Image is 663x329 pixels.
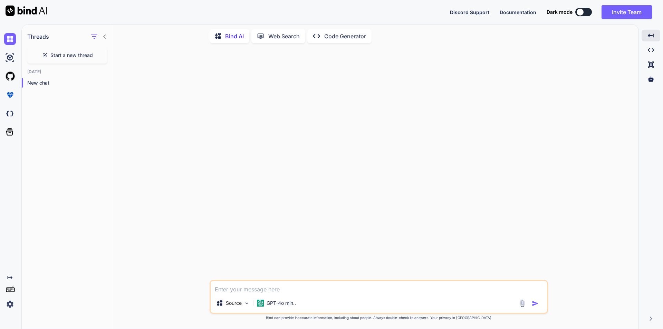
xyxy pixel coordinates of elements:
h1: Threads [27,32,49,41]
button: Invite Team [602,5,652,19]
p: Bind can provide inaccurate information, including about people. Always double-check its answers.... [210,315,548,320]
img: githubLight [4,70,16,82]
span: Discord Support [450,9,489,15]
img: ai-studio [4,52,16,64]
img: premium [4,89,16,101]
h2: [DATE] [22,69,113,75]
p: Bind AI [225,32,244,40]
button: Discord Support [450,9,489,16]
img: Pick Models [244,300,250,306]
p: GPT-4o min.. [267,300,296,307]
img: chat [4,33,16,45]
button: Documentation [500,9,536,16]
span: Dark mode [547,9,573,16]
p: New chat [27,79,113,86]
img: attachment [518,299,526,307]
img: icon [532,300,539,307]
img: Bind AI [6,6,47,16]
span: Start a new thread [50,52,93,59]
img: GPT-4o mini [257,300,264,307]
img: darkCloudIdeIcon [4,108,16,119]
img: settings [4,298,16,310]
span: Documentation [500,9,536,15]
p: Web Search [268,32,300,40]
p: Code Generator [324,32,366,40]
p: Source [226,300,242,307]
